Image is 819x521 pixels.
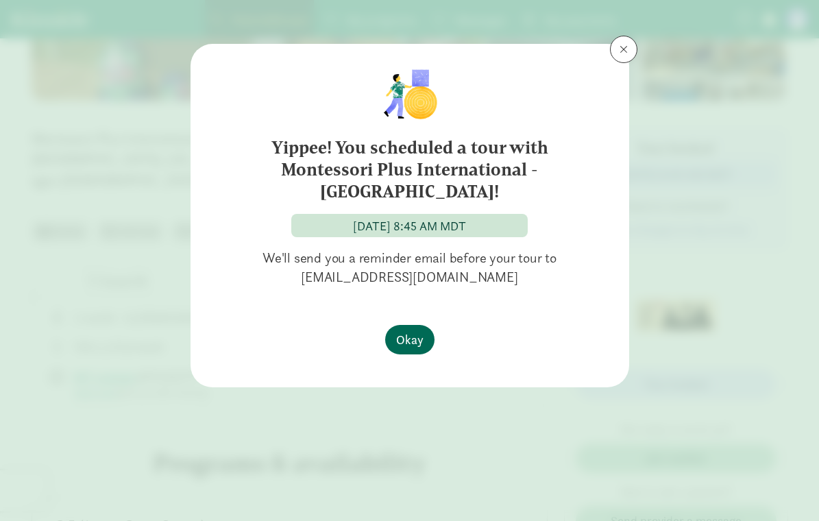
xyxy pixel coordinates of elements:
[385,325,435,354] button: Okay
[375,66,443,121] img: illustration-child1.png
[212,248,607,287] p: We'll send you a reminder email before your tour to [EMAIL_ADDRESS][DOMAIN_NAME]
[396,330,424,349] span: Okay
[353,217,466,235] div: [DATE] 8:45 AM MDT
[230,137,589,203] h6: Yippee! You scheduled a tour with Montessori Plus International - [GEOGRAPHIC_DATA]!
